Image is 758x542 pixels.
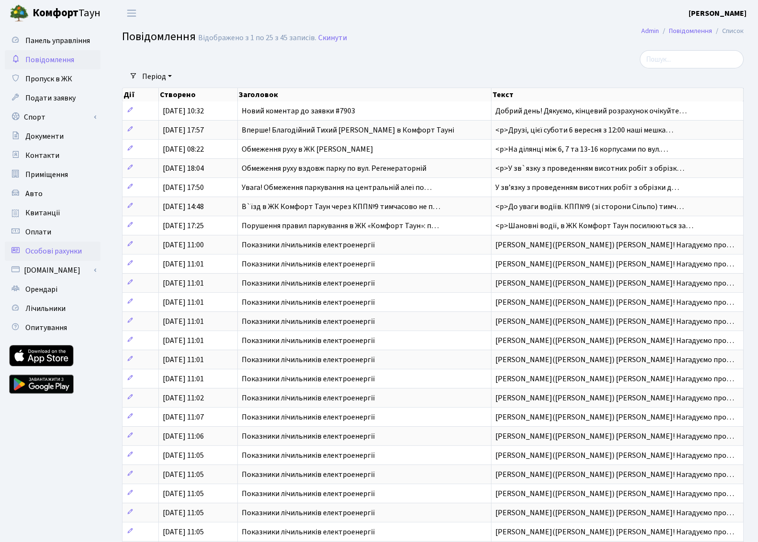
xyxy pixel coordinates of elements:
[495,297,734,308] span: [PERSON_NAME]([PERSON_NAME]) [PERSON_NAME]! Нагадуємо про…
[5,88,100,108] a: Подати заявку
[5,165,100,184] a: Приміщення
[25,131,64,142] span: Документи
[5,127,100,146] a: Документи
[669,26,712,36] a: Повідомлення
[242,354,375,365] span: Показники лічильників електроенергії
[163,508,204,518] span: [DATE] 11:05
[242,125,454,135] span: Вперше! Благодійний Тихий [PERSON_NAME] в Комфорт Тауні
[712,26,744,36] li: Список
[495,508,734,518] span: [PERSON_NAME]([PERSON_NAME]) [PERSON_NAME]! Нагадуємо про…
[242,106,355,116] span: Новий коментар до заявки #7903
[198,33,316,43] div: Відображено з 1 по 25 з 45 записів.
[242,316,375,327] span: Показники лічильників електроенергії
[33,5,78,21] b: Комфорт
[242,259,375,269] span: Показники лічильників електроенергії
[495,374,734,384] span: [PERSON_NAME]([PERSON_NAME]) [PERSON_NAME]! Нагадуємо про…
[238,88,491,101] th: Заголовок
[495,412,734,422] span: [PERSON_NAME]([PERSON_NAME]) [PERSON_NAME]! Нагадуємо про…
[163,374,204,384] span: [DATE] 11:01
[242,431,375,442] span: Показники лічильників електроенергії
[242,488,375,499] span: Показники лічильників електроенергії
[5,299,100,318] a: Лічильники
[242,163,426,174] span: Обмеження руху вздовж парку по вул. Регенераторній
[163,488,204,499] span: [DATE] 11:05
[25,227,51,237] span: Оплати
[495,144,668,155] span: <p>На ділянці між 6, 7 та 13-16 корпусами по вул.…
[242,240,375,250] span: Показники лічильників електроенергії
[640,50,744,68] input: Пошук...
[242,297,375,308] span: Показники лічильників електроенергії
[242,374,375,384] span: Показники лічильників електроенергії
[495,240,734,250] span: [PERSON_NAME]([PERSON_NAME]) [PERSON_NAME]! Нагадуємо про…
[5,318,100,337] a: Опитування
[163,393,204,403] span: [DATE] 11:02
[495,106,687,116] span: Добрий день! Дякуємо, кінцевий розрахунок очікуйте…
[163,201,204,212] span: [DATE] 14:48
[5,242,100,261] a: Особові рахунки
[495,431,734,442] span: [PERSON_NAME]([PERSON_NAME]) [PERSON_NAME]! Нагадуємо про…
[25,208,60,218] span: Квитанції
[163,316,204,327] span: [DATE] 11:01
[689,8,747,19] b: [PERSON_NAME]
[5,31,100,50] a: Панель управління
[5,69,100,88] a: Пропуск в ЖК
[242,412,375,422] span: Показники лічильників електроенергії
[495,469,734,480] span: [PERSON_NAME]([PERSON_NAME]) [PERSON_NAME]! Нагадуємо про…
[5,203,100,222] a: Квитанції
[495,393,734,403] span: [PERSON_NAME]([PERSON_NAME]) [PERSON_NAME]! Нагадуємо про…
[163,259,204,269] span: [DATE] 11:01
[10,4,29,23] img: logo.png
[495,182,679,193] span: У звʼязку з проведенням висотних робіт з обрізки д…
[25,303,66,314] span: Лічильники
[495,125,673,135] span: <p>Друзі, цієї суботи 6 вересня з 12:00 наші мешка…
[242,450,375,461] span: Показники лічильників електроенергії
[163,182,204,193] span: [DATE] 17:50
[120,5,144,21] button: Переключити навігацію
[25,74,72,84] span: Пропуск в ЖК
[5,222,100,242] a: Оплати
[242,278,375,288] span: Показники лічильників електроенергії
[242,182,432,193] span: Увага! Обмеження паркування на центральній алеї по…
[5,280,100,299] a: Орендарі
[163,240,204,250] span: [DATE] 11:00
[163,297,204,308] span: [DATE] 11:01
[163,144,204,155] span: [DATE] 08:22
[242,393,375,403] span: Показники лічильників електроенергії
[25,284,57,295] span: Орендарі
[5,184,100,203] a: Авто
[242,335,375,346] span: Показники лічильників електроенергії
[495,221,693,231] span: <p>Шановні водії, в ЖК Комфорт Таун посилюються за…
[5,261,100,280] a: [DOMAIN_NAME]
[33,5,100,22] span: Таун
[25,169,68,180] span: Приміщення
[495,201,684,212] span: <p>До уваги водіїв. КПП№9 (зі сторони Сільпо) тимч…
[641,26,659,36] a: Admin
[138,68,176,85] a: Період
[242,508,375,518] span: Показники лічильників електроенергії
[5,108,100,127] a: Спорт
[25,93,76,103] span: Подати заявку
[25,322,67,333] span: Опитування
[163,106,204,116] span: [DATE] 10:32
[163,221,204,231] span: [DATE] 17:25
[495,335,734,346] span: [PERSON_NAME]([PERSON_NAME]) [PERSON_NAME]! Нагадуємо про…
[25,150,59,161] span: Контакти
[163,450,204,461] span: [DATE] 11:05
[627,21,758,41] nav: breadcrumb
[163,125,204,135] span: [DATE] 17:57
[163,278,204,288] span: [DATE] 11:01
[495,354,734,365] span: [PERSON_NAME]([PERSON_NAME]) [PERSON_NAME]! Нагадуємо про…
[318,33,347,43] a: Скинути
[495,450,734,461] span: [PERSON_NAME]([PERSON_NAME]) [PERSON_NAME]! Нагадуємо про…
[491,88,744,101] th: Текст
[163,412,204,422] span: [DATE] 11:07
[25,188,43,199] span: Авто
[5,146,100,165] a: Контакти
[163,163,204,174] span: [DATE] 18:04
[242,469,375,480] span: Показники лічильників електроенергії
[242,221,439,231] span: Порушення правил паркування в ЖК «Комфорт Таун»: п…
[122,28,196,45] span: Повідомлення
[242,527,375,537] span: Показники лічильників електроенергії
[242,201,440,212] span: В`їзд в ЖК Комфорт Таун через КПП№9 тимчасово не п…
[495,488,734,499] span: [PERSON_NAME]([PERSON_NAME]) [PERSON_NAME]! Нагадуємо про…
